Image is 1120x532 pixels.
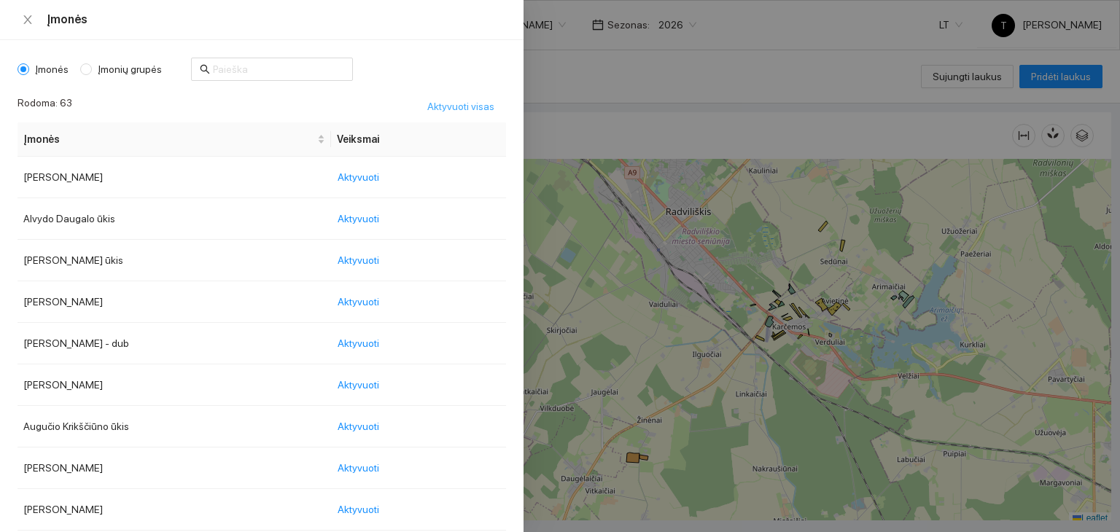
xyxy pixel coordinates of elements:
[337,332,391,355] button: Aktyvuoti
[337,456,391,480] button: Aktyvuoti
[337,498,391,521] button: Aktyvuoti
[338,460,379,476] span: Aktyvuoti
[17,240,331,281] td: [PERSON_NAME] ūkis
[22,14,34,26] span: close
[338,501,379,517] span: Aktyvuoti
[338,169,379,185] span: Aktyvuoti
[416,95,506,118] button: Aktyvuoti visas
[337,290,391,313] button: Aktyvuoti
[213,61,344,77] input: Paieška
[331,122,506,157] th: Veiksmai
[23,131,314,147] span: Įmonės
[92,61,168,77] span: Įmonių grupės
[338,418,379,434] span: Aktyvuoti
[17,489,331,531] td: [PERSON_NAME]
[338,294,379,310] span: Aktyvuoti
[17,198,331,240] td: Alvydo Daugalo ūkis
[337,415,391,438] button: Aktyvuoti
[17,157,331,198] td: [PERSON_NAME]
[17,122,331,157] th: this column's title is Įmonės,this column is sortable
[17,364,331,406] td: [PERSON_NAME]
[337,373,391,396] button: Aktyvuoti
[17,323,331,364] td: [PERSON_NAME] - dub
[17,447,331,489] td: [PERSON_NAME]
[17,406,331,447] td: Augučio Krikščiūno ūkis
[338,335,379,351] span: Aktyvuoti
[29,61,74,77] span: Įmonės
[200,64,210,74] span: search
[47,12,506,28] div: Įmonės
[427,98,494,114] span: Aktyvuoti visas
[17,95,72,118] span: Rodoma: 63
[337,207,391,230] button: Aktyvuoti
[338,252,379,268] span: Aktyvuoti
[17,13,38,27] button: Close
[337,249,391,272] button: Aktyvuoti
[337,165,391,189] button: Aktyvuoti
[338,211,379,227] span: Aktyvuoti
[338,377,379,393] span: Aktyvuoti
[17,281,331,323] td: [PERSON_NAME]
